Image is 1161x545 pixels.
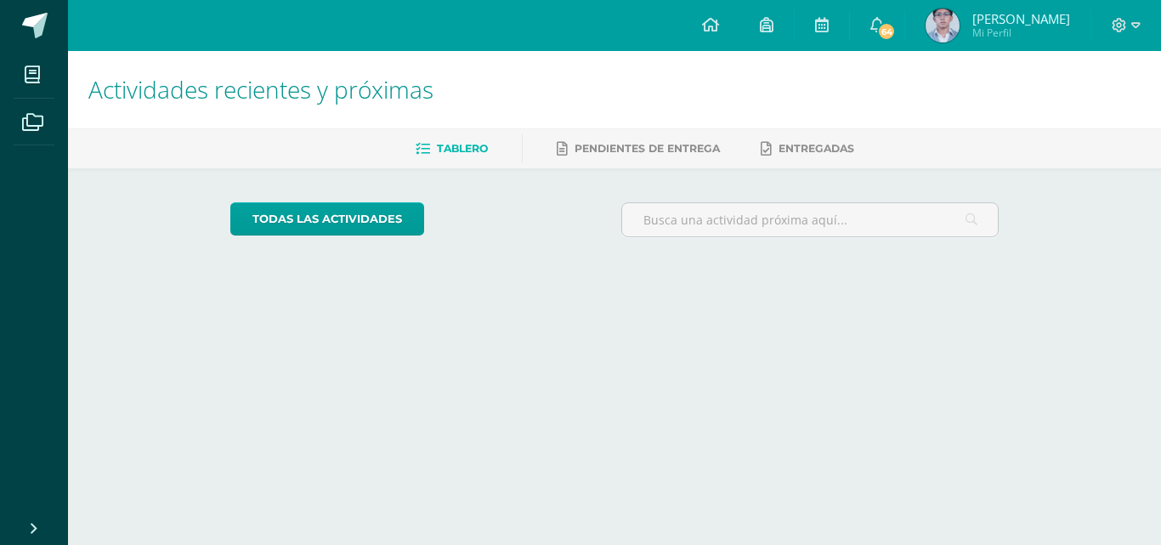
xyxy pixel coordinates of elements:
[779,142,854,155] span: Entregadas
[761,135,854,162] a: Entregadas
[926,9,960,43] img: ad37f0eb6403c931f81e826407b65acb.png
[557,135,720,162] a: Pendientes de entrega
[972,26,1070,40] span: Mi Perfil
[416,135,488,162] a: Tablero
[622,203,999,236] input: Busca una actividad próxima aquí...
[972,10,1070,27] span: [PERSON_NAME]
[437,142,488,155] span: Tablero
[877,22,896,41] span: 64
[88,73,433,105] span: Actividades recientes y próximas
[230,202,424,236] a: todas las Actividades
[575,142,720,155] span: Pendientes de entrega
